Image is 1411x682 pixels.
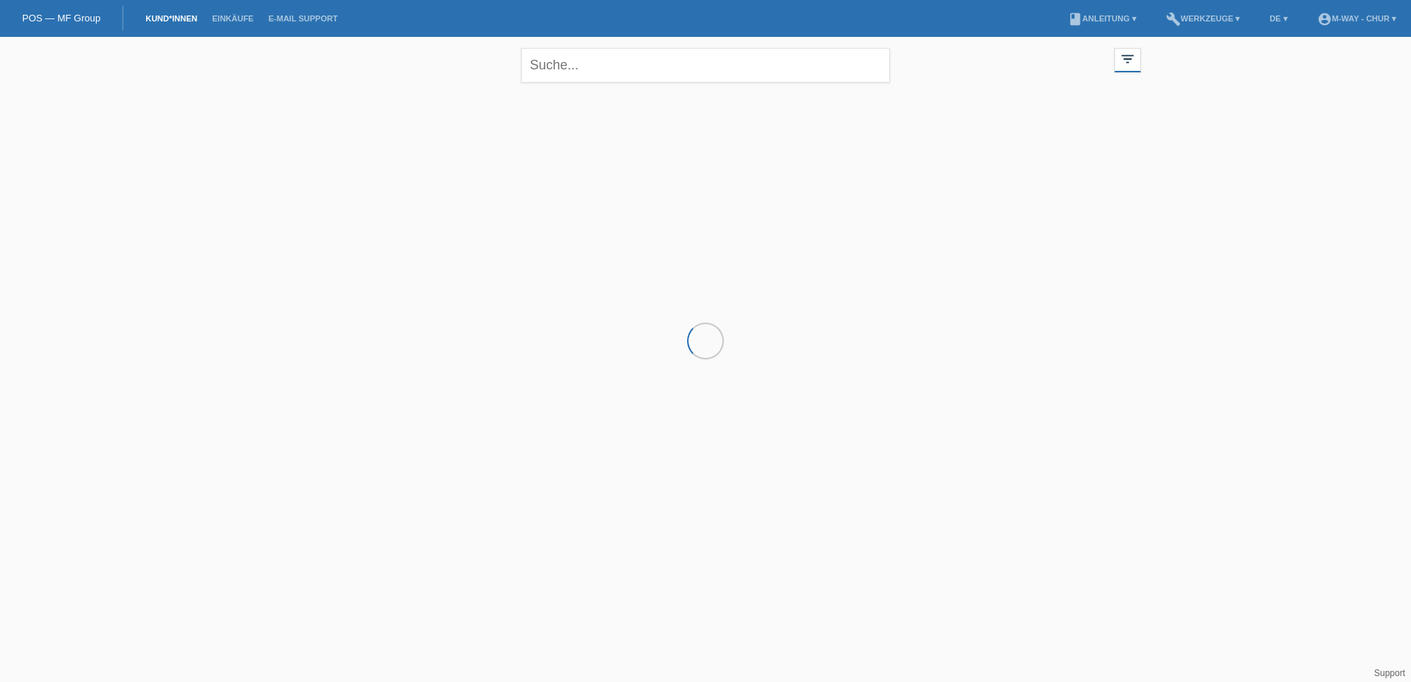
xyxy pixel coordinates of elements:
i: book [1068,12,1083,27]
a: Einkäufe [204,14,261,23]
i: account_circle [1317,12,1332,27]
a: account_circlem-way - Chur ▾ [1310,14,1404,23]
a: E-Mail Support [261,14,345,23]
a: bookAnleitung ▾ [1060,14,1144,23]
a: Support [1374,668,1405,678]
a: Kund*innen [138,14,204,23]
a: POS — MF Group [22,13,100,24]
a: DE ▾ [1262,14,1294,23]
a: buildWerkzeuge ▾ [1159,14,1248,23]
i: filter_list [1120,51,1136,67]
input: Suche... [521,48,890,83]
i: build [1166,12,1181,27]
